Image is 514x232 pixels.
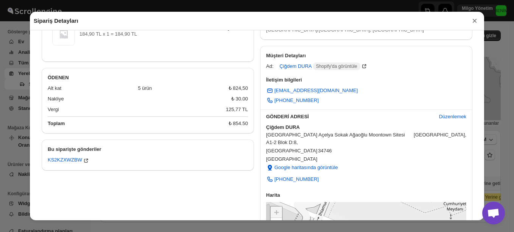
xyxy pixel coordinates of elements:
span: 184,90 TL x 1 = 184,90 TL [79,31,137,37]
font: Shopify'da görüntüle [316,64,357,69]
font: ₺ 30.00 [231,96,248,102]
b: Toplam [48,121,65,126]
span: + [274,207,279,217]
h3: Müşteri Detayları [266,52,466,60]
span: Düzenlemek [439,113,466,121]
span: [PHONE_NUMBER] [274,176,319,183]
button: KS2KZXWZBW [48,157,90,165]
a: [EMAIL_ADDRESS][DOMAIN_NAME] [262,85,362,97]
a: Çiğdem DURA Shopify'da görüntüle [280,63,368,69]
span: [GEOGRAPHIC_DATA] Açelya Sokak Ağaoğlu Moontown Sitesi A1-2 Blok D:8 , [266,131,413,146]
a: [PHONE_NUMBER] [262,173,323,185]
span: − [274,219,279,228]
font: 125,77 TL [226,107,248,112]
span: Google haritasında görüntüle [274,164,338,171]
div: Ad: [266,63,274,70]
h2: Sipariş Detayları [34,17,78,25]
span: [EMAIL_ADDRESS][DOMAIN_NAME] [274,87,358,94]
font: ₺ 824,50 [229,85,248,91]
b: Çiğdem DURA [266,124,300,130]
h2: ÖDENEN [48,74,248,82]
a: [PHONE_NUMBER] [262,94,323,107]
span: [GEOGRAPHIC_DATA] [266,155,466,163]
div: 5 ürün [138,85,222,92]
h3: Harita [266,191,466,199]
h2: Bu siparişte gönderiler [48,146,248,153]
h3: GÖNDERİ ADRESİ [266,113,433,121]
div: Vergi [48,106,220,113]
h3: İletişim bilgileri [266,76,466,84]
a: Yakınlaştır [271,207,282,218]
font: KS2KZXWZBW [48,157,82,165]
font: ₺ 854.50 [229,121,248,126]
span: [GEOGRAPHIC_DATA] , [414,131,466,146]
div: Alt kat [48,85,132,92]
span: Ağaoğlu Moon Town Sitesi, [GEOGRAPHIC_DATA], [GEOGRAPHIC_DATA], [GEOGRAPHIC_DATA]/[GEOGRAPHIC_DAT... [266,19,433,33]
span: [PHONE_NUMBER] [274,97,319,104]
button: Google haritasında görüntüle [262,161,343,174]
div: Açık sohbet [482,202,505,224]
button: Düzenlemek [435,111,471,123]
font: [GEOGRAPHIC_DATA] [266,148,317,154]
button: × [469,16,480,26]
div: Nakliye [48,95,225,103]
font: Çiğdem DURA [280,63,312,69]
font: 34746 [318,148,332,154]
a: Uzaklaştır [271,218,282,229]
